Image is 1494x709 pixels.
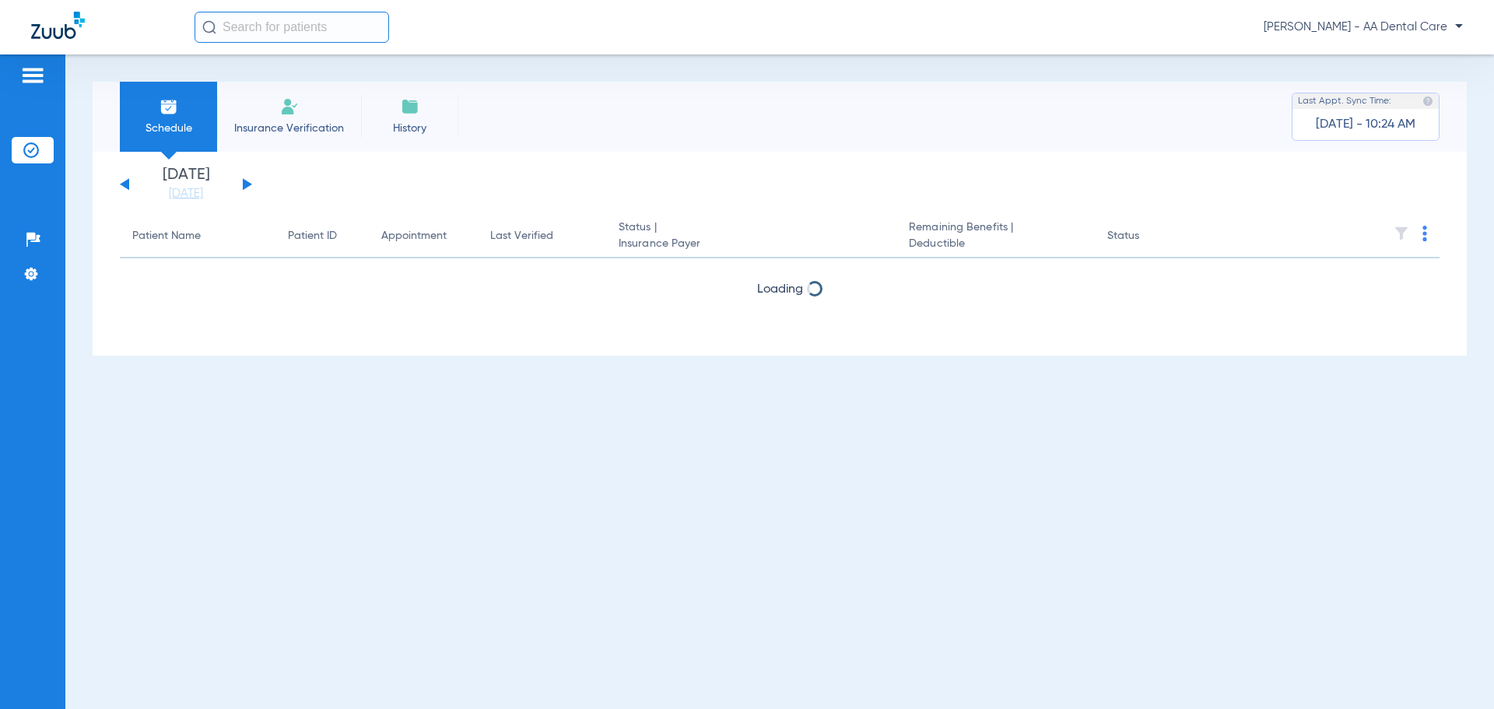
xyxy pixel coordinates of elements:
[31,12,85,39] img: Zuub Logo
[401,97,419,116] img: History
[1298,93,1391,109] span: Last Appt. Sync Time:
[229,121,349,136] span: Insurance Verification
[160,97,178,116] img: Schedule
[490,228,594,244] div: Last Verified
[1422,226,1427,241] img: group-dot-blue.svg
[132,121,205,136] span: Schedule
[1264,19,1463,35] span: [PERSON_NAME] - AA Dental Care
[139,186,233,202] a: [DATE]
[20,66,45,85] img: hamburger-icon
[1422,96,1433,107] img: last sync help info
[373,121,447,136] span: History
[1316,117,1415,132] span: [DATE] - 10:24 AM
[381,228,447,244] div: Appointment
[132,228,201,244] div: Patient Name
[288,228,356,244] div: Patient ID
[1394,226,1409,241] img: filter.svg
[381,228,465,244] div: Appointment
[195,12,389,43] input: Search for patients
[909,236,1082,252] span: Deductible
[288,228,337,244] div: Patient ID
[139,167,233,202] li: [DATE]
[132,228,263,244] div: Patient Name
[280,97,299,116] img: Manual Insurance Verification
[202,20,216,34] img: Search Icon
[490,228,553,244] div: Last Verified
[606,215,896,258] th: Status |
[757,283,803,296] span: Loading
[619,236,884,252] span: Insurance Payer
[1095,215,1200,258] th: Status
[896,215,1094,258] th: Remaining Benefits |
